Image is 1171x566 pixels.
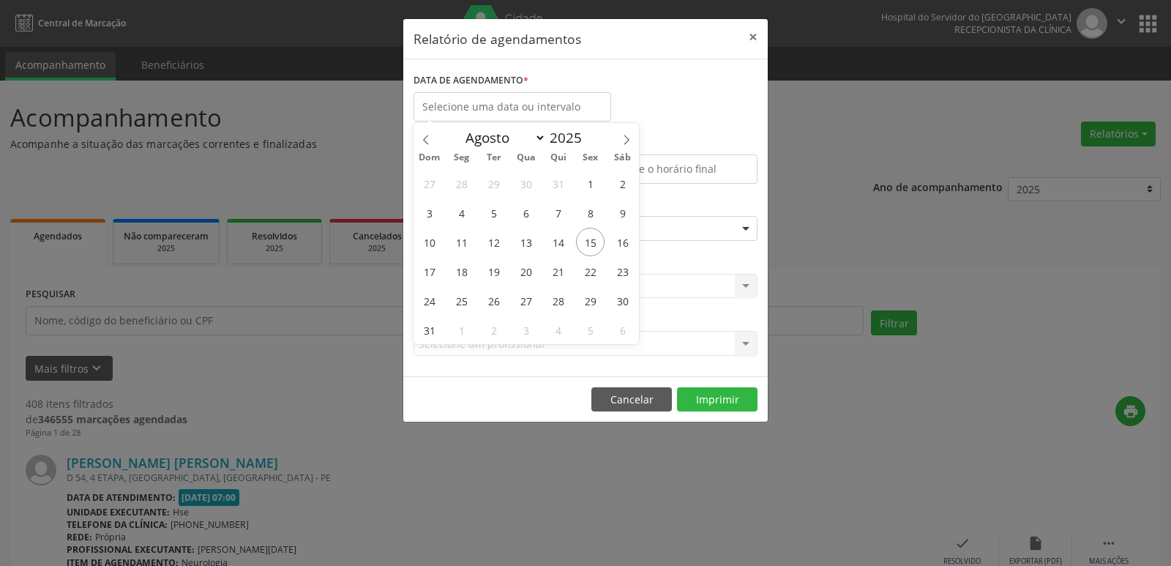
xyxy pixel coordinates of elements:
[608,169,637,198] span: Agosto 2, 2025
[544,257,572,286] span: Agosto 21, 2025
[479,286,508,315] span: Agosto 26, 2025
[677,387,757,412] button: Imprimir
[544,316,572,344] span: Setembro 4, 2025
[576,169,605,198] span: Agosto 1, 2025
[415,286,444,315] span: Agosto 24, 2025
[512,228,540,256] span: Agosto 13, 2025
[607,153,639,163] span: Sáb
[576,257,605,286] span: Agosto 22, 2025
[576,198,605,227] span: Agosto 8, 2025
[544,198,572,227] span: Agosto 7, 2025
[591,387,672,412] button: Cancelar
[608,257,637,286] span: Agosto 23, 2025
[447,257,476,286] span: Agosto 18, 2025
[589,132,757,154] label: ATÉ
[544,169,572,198] span: Julho 31, 2025
[512,316,540,344] span: Setembro 3, 2025
[546,128,594,147] input: Year
[447,286,476,315] span: Agosto 25, 2025
[479,316,508,344] span: Setembro 2, 2025
[608,228,637,256] span: Agosto 16, 2025
[447,169,476,198] span: Julho 28, 2025
[415,316,444,344] span: Agosto 31, 2025
[576,286,605,315] span: Agosto 29, 2025
[544,228,572,256] span: Agosto 14, 2025
[608,198,637,227] span: Agosto 9, 2025
[458,127,546,148] select: Month
[479,169,508,198] span: Julho 29, 2025
[478,153,510,163] span: Ter
[576,228,605,256] span: Agosto 15, 2025
[447,228,476,256] span: Agosto 11, 2025
[608,316,637,344] span: Setembro 6, 2025
[414,29,581,48] h5: Relatório de agendamentos
[542,153,575,163] span: Qui
[608,286,637,315] span: Agosto 30, 2025
[414,153,446,163] span: Dom
[589,154,757,184] input: Selecione o horário final
[512,198,540,227] span: Agosto 6, 2025
[512,286,540,315] span: Agosto 27, 2025
[447,198,476,227] span: Agosto 4, 2025
[479,198,508,227] span: Agosto 5, 2025
[415,228,444,256] span: Agosto 10, 2025
[576,316,605,344] span: Setembro 5, 2025
[415,198,444,227] span: Agosto 3, 2025
[415,169,444,198] span: Julho 27, 2025
[415,257,444,286] span: Agosto 17, 2025
[414,92,611,122] input: Selecione uma data ou intervalo
[544,286,572,315] span: Agosto 28, 2025
[575,153,607,163] span: Sex
[446,153,478,163] span: Seg
[414,70,528,92] label: DATA DE AGENDAMENTO
[738,19,768,55] button: Close
[447,316,476,344] span: Setembro 1, 2025
[510,153,542,163] span: Qua
[479,228,508,256] span: Agosto 12, 2025
[479,257,508,286] span: Agosto 19, 2025
[512,257,540,286] span: Agosto 20, 2025
[512,169,540,198] span: Julho 30, 2025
